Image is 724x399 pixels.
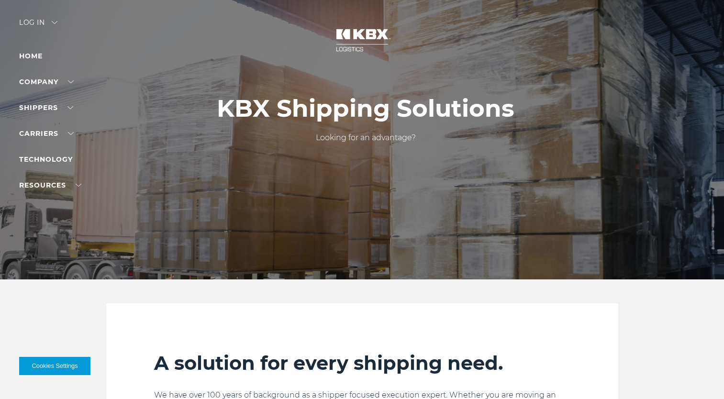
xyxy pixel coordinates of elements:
p: Looking for an advantage? [217,132,514,144]
h1: KBX Shipping Solutions [217,95,514,122]
a: RESOURCES [19,181,81,189]
a: Home [19,52,43,60]
div: Log in [19,19,57,33]
a: SHIPPERS [19,103,73,112]
button: Cookies Settings [19,357,90,375]
a: Company [19,78,74,86]
h2: A solution for every shipping need. [154,351,570,375]
a: Carriers [19,129,74,138]
img: arrow [52,21,57,24]
a: Technology [19,155,73,164]
img: kbx logo [326,19,398,61]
